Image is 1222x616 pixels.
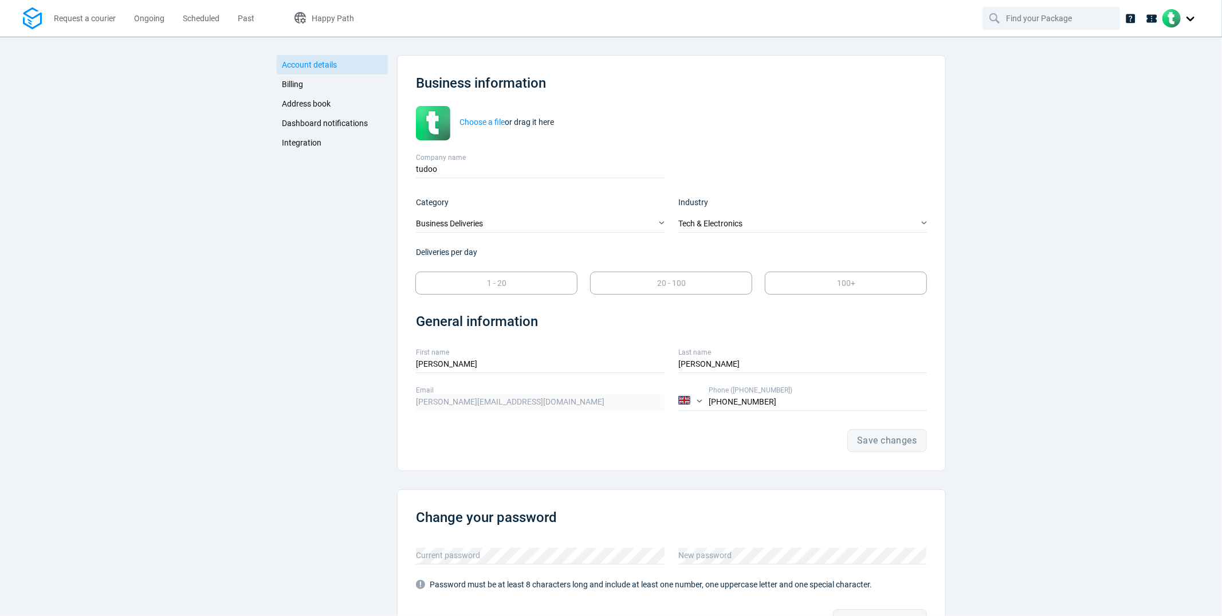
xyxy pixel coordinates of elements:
[416,385,665,395] label: Email
[277,94,388,113] a: Address book
[678,347,927,358] label: Last name
[282,80,304,89] span: Billing
[678,216,927,233] div: Tech & Electronics
[657,277,686,289] p: 20 - 100
[416,509,557,525] span: Change your password
[678,198,708,207] span: Industry
[678,540,927,562] label: New password
[282,138,322,147] span: Integration
[416,198,449,207] span: Category
[312,14,354,23] span: Happy Path
[678,396,690,405] img: Country flag
[238,14,254,23] span: Past
[416,540,665,562] label: Current password
[277,74,388,94] a: Billing
[134,14,164,23] span: Ongoing
[416,75,546,91] span: Business information
[1006,7,1099,29] input: Find your Package
[416,347,665,358] label: First name
[487,277,506,289] p: 1 - 20
[837,277,855,289] p: 100+
[282,99,331,108] span: Address book
[277,113,388,133] a: Dashboard notifications
[416,152,665,163] label: Company name
[709,385,927,395] label: Phone ([PHONE_NUMBER])
[1162,9,1181,28] img: Client
[416,580,872,589] span: Password must be at least 8 characters long and include at least one number, one uppercase letter...
[277,55,388,74] a: Account details
[416,246,926,258] p: Deliveries per day
[277,133,388,152] a: Integration
[416,106,450,140] img: User uploaded content
[54,14,116,23] span: Request a courier
[183,14,219,23] span: Scheduled
[282,60,337,69] span: Account details
[416,216,665,233] div: Business Deliveries
[459,117,554,127] span: or drag it here
[416,313,538,329] span: General information
[459,117,505,127] strong: Choose a file
[23,7,42,30] img: Logo
[282,119,368,128] span: Dashboard notifications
